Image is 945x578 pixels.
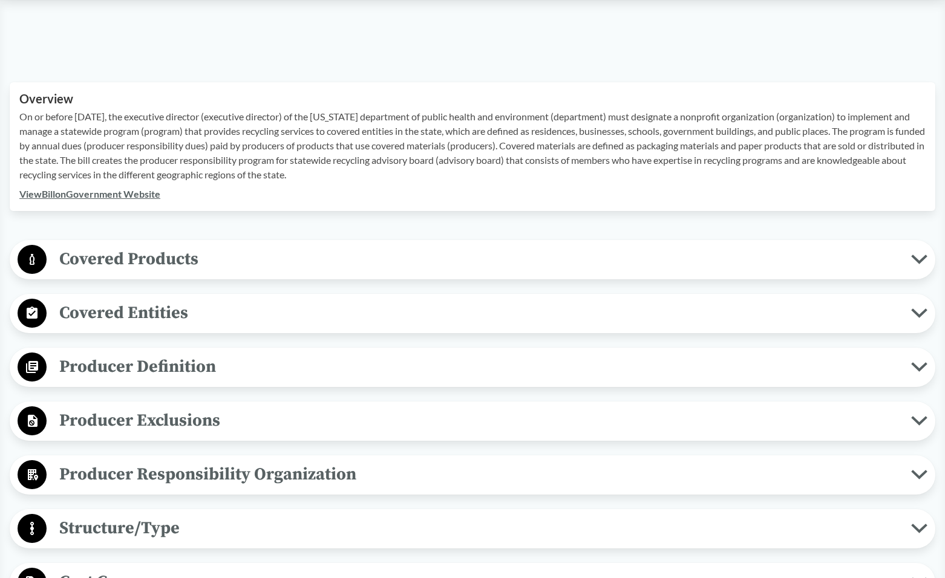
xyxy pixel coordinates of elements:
[19,92,926,106] h2: Overview
[14,352,931,383] button: Producer Definition
[14,298,931,329] button: Covered Entities
[19,109,926,182] p: On or before [DATE], the executive director (executive director) of the [US_STATE] department of ...
[47,353,911,380] span: Producer Definition
[47,515,911,542] span: Structure/Type
[47,245,911,273] span: Covered Products
[14,513,931,544] button: Structure/Type
[14,244,931,275] button: Covered Products
[47,299,911,326] span: Covered Entities
[14,459,931,490] button: Producer Responsibility Organization
[14,406,931,437] button: Producer Exclusions
[47,461,911,488] span: Producer Responsibility Organization
[47,407,911,434] span: Producer Exclusions
[19,188,160,200] a: ViewBillonGovernment Website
